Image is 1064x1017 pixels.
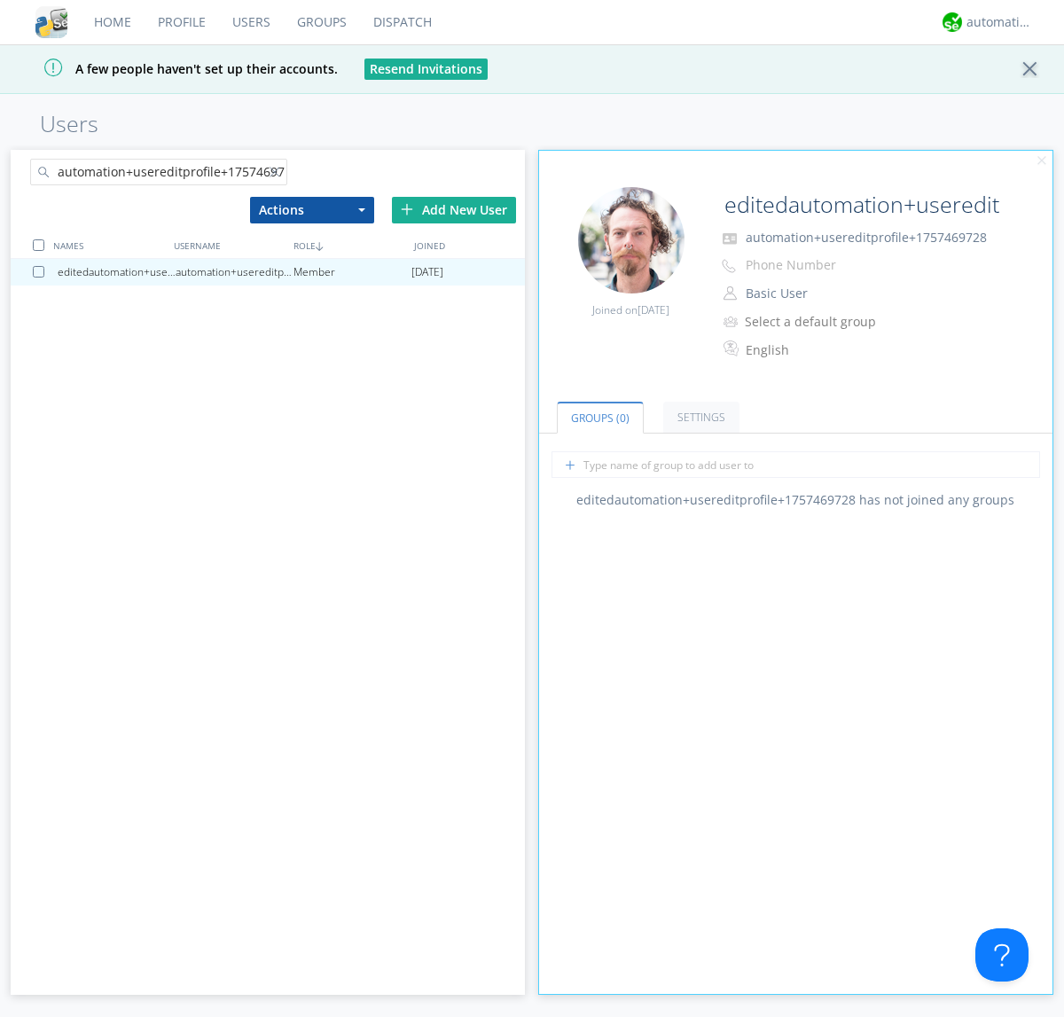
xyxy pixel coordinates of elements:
a: Groups (0) [557,402,644,434]
img: d2d01cd9b4174d08988066c6d424eccd [943,12,962,32]
button: Basic User [739,281,917,306]
button: Actions [250,197,374,223]
img: icon-alert-users-thin-outline.svg [724,309,740,333]
input: Type name of group to add user to [552,451,1040,478]
span: Joined on [592,302,669,317]
div: English [746,341,894,359]
iframe: Toggle Customer Support [975,928,1029,982]
span: [DATE] [638,302,669,317]
div: editedautomation+usereditprofile+1757469728 [58,259,176,286]
img: phone-outline.svg [722,259,736,273]
span: [DATE] [411,259,443,286]
div: automation+usereditprofile+1757469728 [176,259,293,286]
span: A few people haven't set up their accounts. [13,60,338,77]
div: Add New User [392,197,516,223]
div: ROLE [289,232,409,258]
div: automation+atlas [966,13,1033,31]
img: cddb5a64eb264b2086981ab96f4c1ba7 [35,6,67,38]
div: Member [293,259,411,286]
div: NAMES [49,232,168,258]
div: USERNAME [169,232,289,258]
a: Settings [663,402,739,433]
span: automation+usereditprofile+1757469728 [746,229,987,246]
img: plus.svg [401,203,413,215]
div: Select a default group [745,313,893,331]
button: Resend Invitations [364,59,488,80]
div: editedautomation+usereditprofile+1757469728 has not joined any groups [539,491,1053,509]
img: e4c28ea6735548c9821900121805d650 [578,187,685,293]
img: cancel.svg [1036,155,1048,168]
img: In groups with Translation enabled, this user's messages will be automatically translated to and ... [724,338,741,359]
a: editedautomation+usereditprofile+1757469728automation+usereditprofile+1757469728Member[DATE] [11,259,525,286]
input: Name [717,187,1004,223]
input: Search users [30,159,287,185]
img: person-outline.svg [724,286,737,301]
div: JOINED [410,232,529,258]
